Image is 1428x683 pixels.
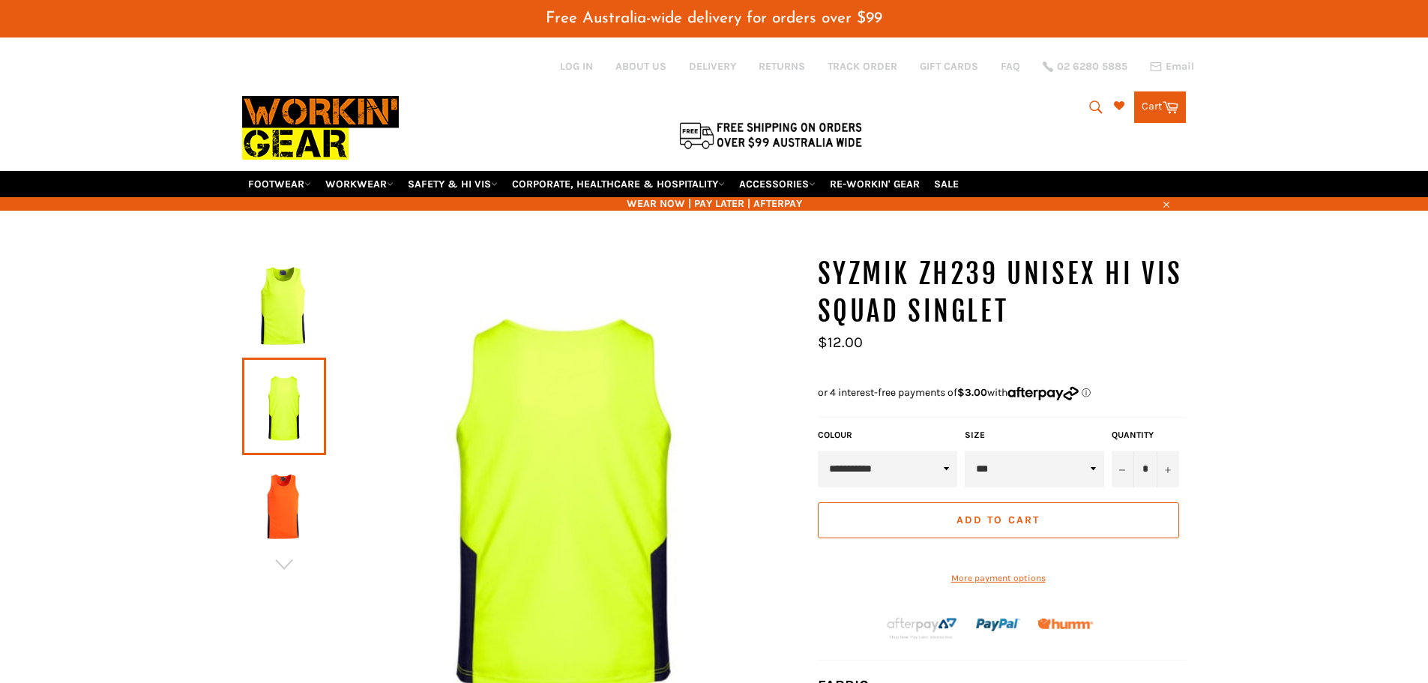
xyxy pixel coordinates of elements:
[818,502,1179,538] button: Add to Cart
[1043,61,1127,72] a: 02 6280 5885
[402,171,504,197] a: SAFETY & HI VIS
[1001,59,1020,73] a: FAQ
[885,616,959,641] img: Afterpay-Logo-on-dark-bg_large.png
[928,171,965,197] a: SALE
[1157,451,1179,487] button: Increase item quantity by one
[242,196,1187,211] span: WEAR NOW | PAY LATER | AFTERPAY
[956,514,1040,526] span: Add to Cart
[615,59,666,73] a: ABOUT US
[1134,91,1186,123] a: Cart
[824,171,926,197] a: RE-WORKIN' GEAR
[1166,61,1194,72] span: Email
[1037,619,1093,630] img: Humm_core_logo_RGB-01_300x60px_small_195d8312-4386-4de7-b182-0ef9b6303a37.png
[250,265,319,347] img: Workin Gear - SYZMIK Unisex Hi Vis Squad Singlet
[818,429,957,442] label: COLOUR
[828,59,897,73] a: TRACK ORDER
[733,171,822,197] a: ACCESSORIES
[920,59,978,73] a: GIFT CARDS
[242,171,317,197] a: FOOTWEAR
[242,85,399,170] img: Workin Gear leaders in Workwear, Safety Boots, PPE, Uniforms. Australia's No.1 in Workwear
[689,59,736,73] a: DELIVERY
[965,429,1104,442] label: Size
[560,60,593,73] a: Log in
[1057,61,1127,72] span: 02 6280 5885
[1112,451,1134,487] button: Reduce item quantity by one
[506,171,731,197] a: CORPORATE, HEALTHCARE & HOSPITALITY
[818,334,863,351] span: $12.00
[1150,61,1194,73] a: Email
[319,171,400,197] a: WORKWEAR
[976,603,1020,647] img: paypal.png
[250,466,319,548] img: Workin Gear - SYZMIK Unisex Hi Vis Squad Singlet
[818,572,1179,585] a: More payment options
[1112,429,1179,442] label: Quantity
[546,10,882,26] span: Free Australia-wide delivery for orders over $99
[677,119,864,151] img: Flat $9.95 shipping Australia wide
[818,256,1187,330] h1: SYZMIK ZH239 Unisex Hi Vis Squad Singlet
[759,59,805,73] a: RETURNS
